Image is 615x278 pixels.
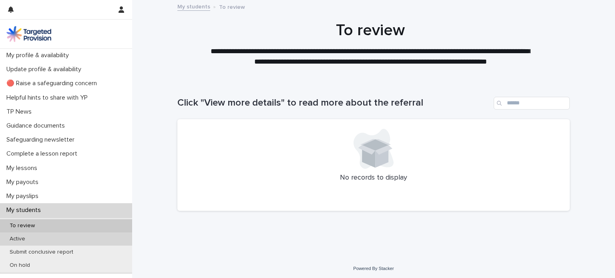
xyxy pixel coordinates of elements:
[494,97,570,110] input: Search
[3,150,84,158] p: Complete a lesson report
[3,52,75,59] p: My profile & availability
[3,80,103,87] p: 🔴 Raise a safeguarding concern
[174,21,567,40] h1: To review
[3,222,41,229] p: To review
[353,266,394,271] a: Powered By Stacker
[3,178,45,186] p: My payouts
[187,174,560,182] p: No records to display
[3,262,36,269] p: On hold
[177,2,210,11] a: My students
[3,108,38,116] p: TP News
[3,206,47,214] p: My students
[3,249,80,256] p: Submit conclusive report
[3,94,94,102] p: Helpful hints to share with YP
[3,192,45,200] p: My payslips
[6,26,51,42] img: M5nRWzHhSzIhMunXDL62
[219,2,245,11] p: To review
[3,236,32,242] p: Active
[3,136,81,144] p: Safeguarding newsletter
[177,97,490,109] h1: Click "View more details" to read more about the referral
[3,164,44,172] p: My lessons
[3,122,71,130] p: Guidance documents
[3,66,88,73] p: Update profile & availability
